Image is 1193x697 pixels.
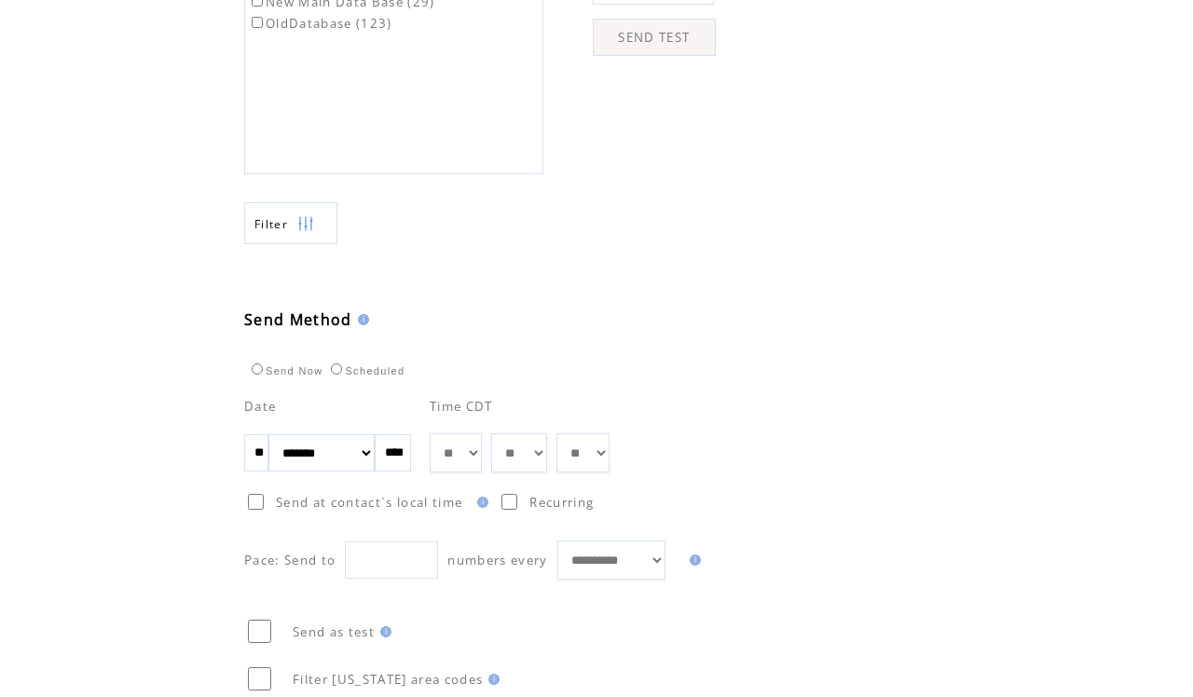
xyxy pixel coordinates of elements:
a: Filter [244,202,337,244]
span: Send Method [244,309,352,330]
span: Send at contact`s local time [276,494,462,511]
label: Send Now [247,365,322,376]
img: help.gif [352,314,369,325]
span: Filter [US_STATE] area codes [293,671,483,688]
span: Recurring [529,494,594,511]
span: Send as test [293,623,375,640]
span: Date [244,398,276,415]
label: OldDatabase (123) [248,15,392,32]
input: Scheduled [331,363,342,375]
a: SEND TEST [593,19,716,56]
img: help.gif [684,554,701,566]
span: Time CDT [430,398,493,415]
img: help.gif [375,626,391,637]
input: Send Now [252,363,263,375]
span: Pace: Send to [244,552,336,568]
span: Show filters [254,216,288,232]
img: help.gif [472,497,488,508]
label: Scheduled [326,365,405,376]
img: help.gif [483,674,500,685]
input: OldDatabase (123) [252,17,263,28]
span: numbers every [447,552,547,568]
img: filters.png [297,203,314,245]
